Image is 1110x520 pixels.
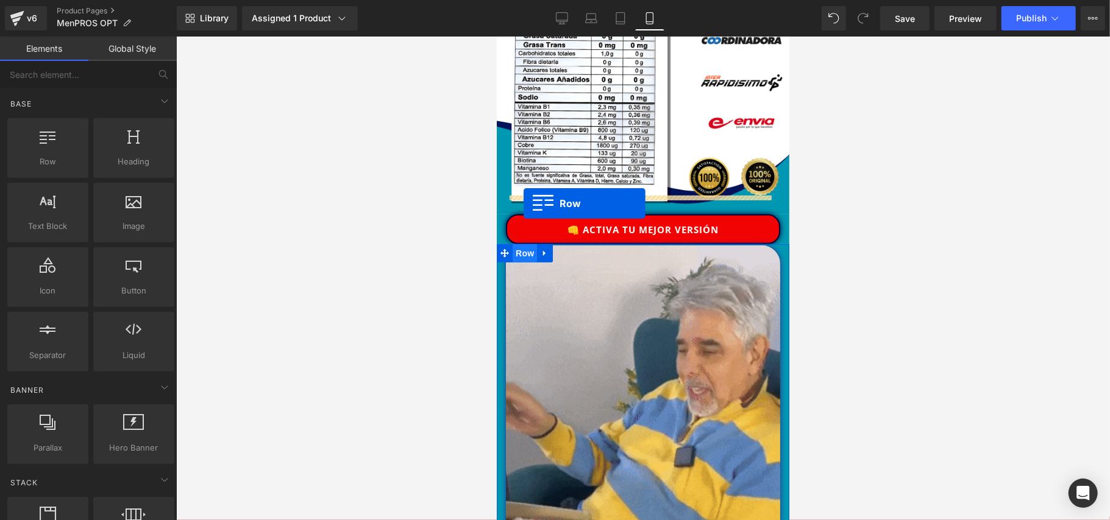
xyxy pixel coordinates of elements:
div: Assigned 1 Product [252,12,348,24]
a: Mobile [635,6,664,30]
span: MenPROS OPT [57,18,118,28]
span: Hero Banner [97,441,171,454]
a: v6 [5,6,47,30]
span: Heading [97,155,171,168]
a: Global Style [88,37,177,61]
span: Separator [11,349,85,362]
div: Open Intercom Messenger [1069,479,1098,508]
span: Publish [1016,13,1047,23]
a: Laptop [577,6,606,30]
span: Icon [11,284,85,297]
span: Stack [9,477,39,488]
a: Desktop [547,6,577,30]
button: Undo [822,6,846,30]
a: Tablet [606,6,635,30]
span: Save [895,12,915,25]
a: Preview [934,6,997,30]
span: Row [16,208,40,226]
button: Redo [851,6,875,30]
font: 👊 Activa tu mejor versión [71,187,222,199]
span: Base [9,98,33,110]
button: Publish [1001,6,1076,30]
div: v6 [24,10,40,26]
span: Image [97,220,171,233]
a: Expand / Collapse [40,208,56,226]
button: More [1081,6,1105,30]
span: Banner [9,384,45,396]
a: New Library [177,6,237,30]
span: Button [97,284,171,297]
span: Preview [949,12,982,25]
span: Parallax [11,441,85,454]
span: Text Block [11,220,85,233]
span: Row [11,155,85,168]
a: Product Pages [57,6,177,16]
span: Library [200,13,229,24]
span: Liquid [97,349,171,362]
a: 👊 Activa tu mejor versión [9,178,283,208]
